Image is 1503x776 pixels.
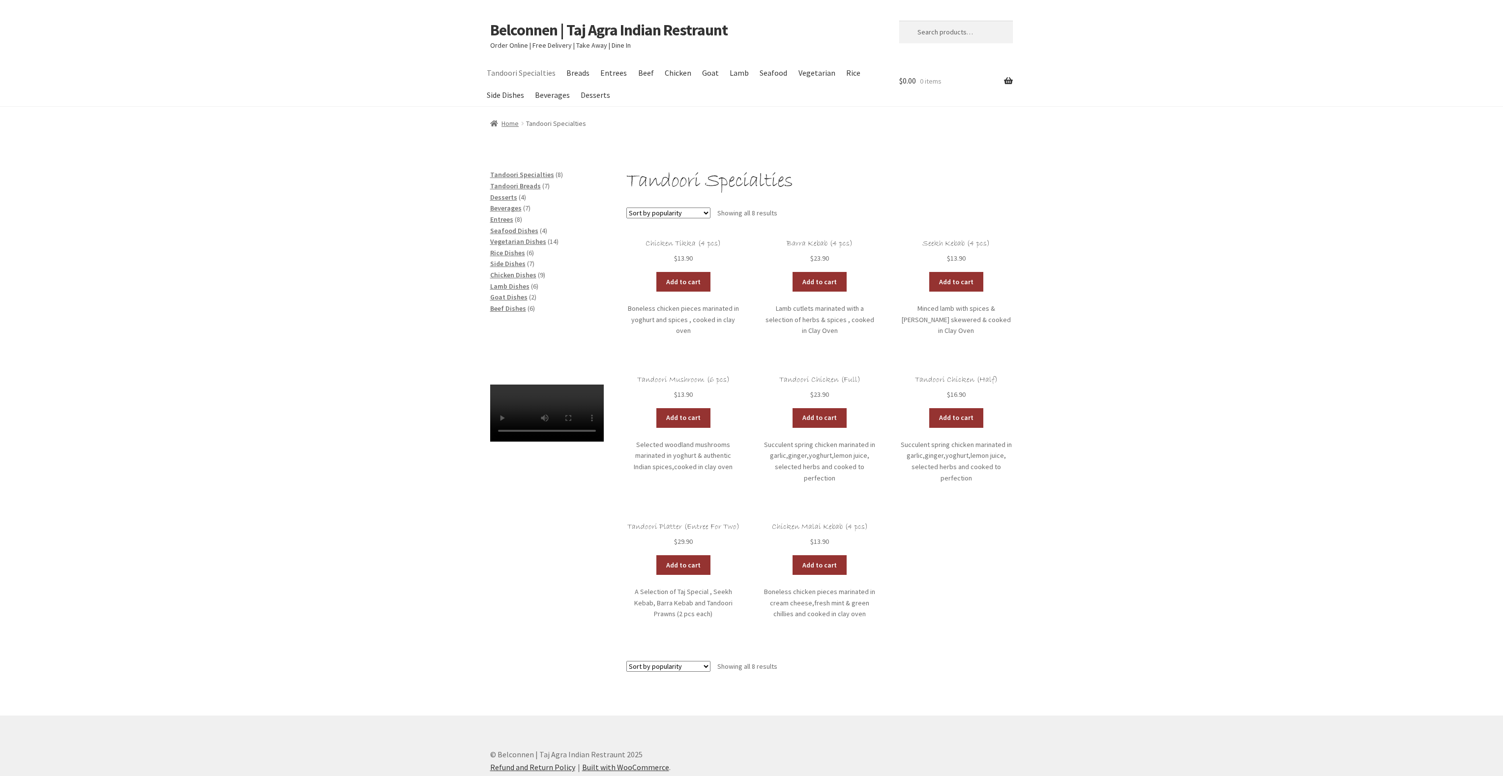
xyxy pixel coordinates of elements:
select: Shop order [626,661,710,672]
a: $0.00 0 items [899,62,1013,100]
a: Tandoori Mushroom (6 pcs) $13.90 [626,375,740,400]
span: Desserts [490,193,517,202]
a: Built with WooCommerce [582,762,669,772]
span: $ [810,537,814,546]
span: / [519,118,526,129]
span: $ [674,390,678,399]
a: Home [490,119,519,128]
span: $ [899,76,903,86]
span: $ [947,390,950,399]
h2: Tandoori Mushroom (6 pcs) [626,375,740,385]
bdi: 29.90 [674,537,693,546]
a: Add to cart: “Seekh Kebab (4 pcs)” [929,272,983,292]
a: Refund and Return Policy [490,762,575,772]
a: Tandoori Specialties [482,62,560,84]
a: Seafood [755,62,792,84]
h2: Chicken Malai Kebab (4 pcs) [763,522,877,532]
p: Succulent spring chicken marinated in garlic,ginger,yoghurt,lemon juice, selected herbs and cooke... [763,439,877,484]
p: Showing all 8 results [717,658,777,674]
p: Lamb cutlets marinated with a selection of herbs & spices , cooked in Clay Oven [763,303,877,336]
span: 0 items [920,77,942,86]
a: Beverages [490,204,522,212]
a: Add to cart: “Tandoori Mushroom (6 pcs)” [656,408,710,428]
a: Tandoori Chicken (Full) $23.90 [763,375,877,400]
a: Add to cart: “Chicken Malai Kebab (4 pcs)” [793,555,847,575]
h2: Tandoori Chicken (Full) [763,375,877,385]
a: Breads [562,62,594,84]
bdi: 13.90 [810,537,829,546]
a: Add to cart: “Tandoori Platter (Entree For Two)” [656,555,710,575]
h2: Tandoori Platter (Entree For Two) [626,522,740,532]
span: 6 [529,248,532,257]
a: Lamb Dishes [490,282,530,291]
a: Vegetarian Dishes [490,237,546,246]
h2: Barra Kebab (4 pcs) [763,239,877,248]
span: Tandoori Breads [490,181,541,190]
span: $ [674,254,678,263]
span: 7 [525,204,529,212]
p: Order Online | Free Delivery | Take Away | Dine In [490,40,877,51]
span: 6 [530,304,533,313]
h2: Chicken Tikka (4 pcs) [626,239,740,248]
bdi: 16.90 [947,390,966,399]
a: Tandoori Specialties [490,170,554,179]
a: Tandoori Platter (Entree For Two) $29.90 [626,522,740,547]
span: 6 [533,282,536,291]
p: Boneless chicken pieces marinated in cream cheese,fresh mint & green chillies and cooked in clay ... [763,586,877,620]
a: Tandoori Chicken (Half) $16.90 [899,375,1013,400]
a: Add to cart: “Barra Kebab (4 pcs)” [793,272,847,292]
a: Belconnen | Taj Agra Indian Restraunt [490,20,728,40]
h2: Tandoori Chicken (Half) [899,375,1013,385]
input: Search products… [899,21,1013,43]
span: 7 [529,259,532,268]
h1: Tandoori Specialties [626,169,1013,194]
span: $ [810,390,814,399]
bdi: 23.90 [810,390,829,399]
a: Add to cart: “Tandoori Chicken (Full)” [793,408,847,428]
span: $ [810,254,814,263]
a: Entrees [490,215,513,224]
p: Boneless chicken pieces marinated in yoghurt and spices , cooked in clay oven [626,303,740,336]
a: Beef Dishes [490,304,526,313]
bdi: 13.90 [947,254,966,263]
p: Minced lamb with spices & [PERSON_NAME] skewered & cooked in Clay Oven [899,303,1013,336]
span: 2 [531,293,534,301]
a: Side Dishes [490,259,526,268]
a: Goat [697,62,723,84]
a: Goat Dishes [490,293,528,301]
a: Barra Kebab (4 pcs) $23.90 [763,239,877,264]
select: Shop order [626,208,710,218]
bdi: 23.90 [810,254,829,263]
span: $ [674,537,678,546]
bdi: 13.90 [674,254,693,263]
span: 0.00 [899,76,916,86]
a: Desserts [576,84,615,106]
span: 8 [517,215,520,224]
nav: breadcrumbs [490,118,1013,129]
span: $ [947,254,950,263]
a: Rice Dishes [490,248,525,257]
a: Beef [633,62,658,84]
span: 4 [521,193,524,202]
a: Chicken Malai Kebab (4 pcs) $13.90 [763,522,877,547]
a: Chicken Tikka (4 pcs) $13.90 [626,239,740,264]
a: Side Dishes [482,84,529,106]
p: Succulent spring chicken marinated in garlic,ginger,yoghurt,lemon juice, selected herbs and cooke... [899,439,1013,484]
a: Chicken [660,62,696,84]
a: Beverages [530,84,575,106]
a: Add to cart: “Tandoori Chicken (Half)” [929,408,983,428]
a: Lamb [725,62,754,84]
p: A Selection of Taj Special , Seekh Kebab, Barra Kebab and Tandoori Prawns (2 pcs each) [626,586,740,620]
span: 8 [558,170,561,179]
span: 7 [544,181,548,190]
a: Seafood Dishes [490,226,538,235]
